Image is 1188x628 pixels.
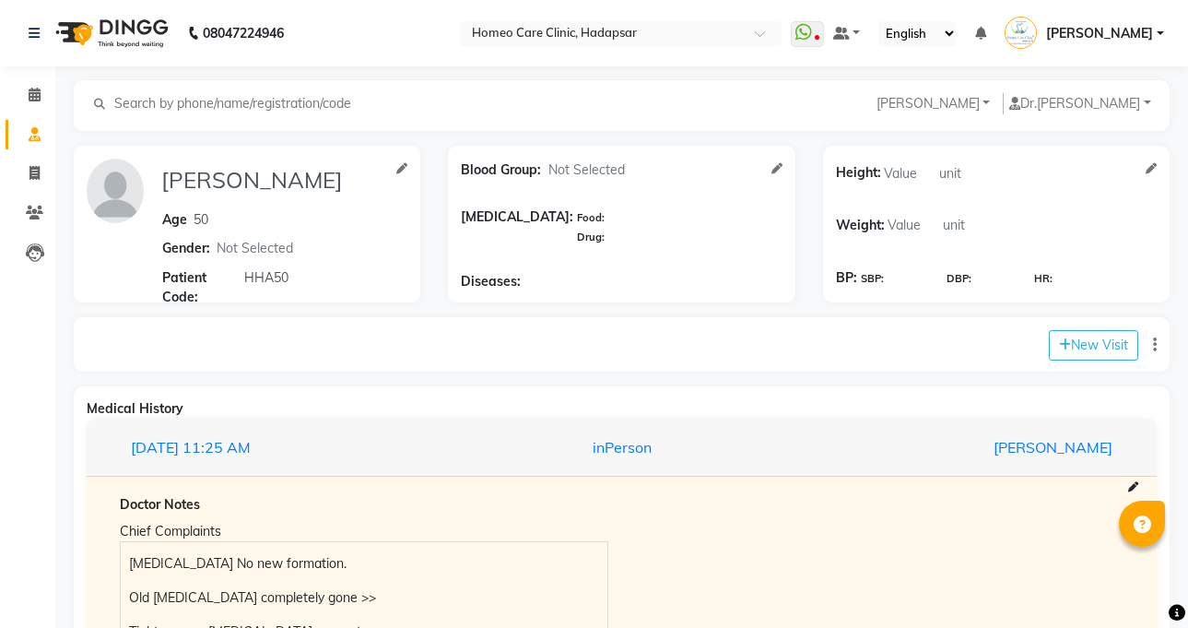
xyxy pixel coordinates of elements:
p: Old [MEDICAL_DATA] completely gone >> [129,588,598,608]
input: unit [940,211,995,240]
input: Search by phone/name/registration/code [112,93,366,114]
input: Name [159,159,390,201]
img: Dr Nupur Jain [1005,17,1037,49]
img: profile [87,159,144,223]
div: Medical History [87,399,1157,419]
input: Patient Code [241,263,389,291]
button: [PERSON_NAME] [871,93,996,114]
img: logo [47,7,173,59]
div: inPerson [453,436,790,458]
span: Age [162,211,187,228]
span: [MEDICAL_DATA]: [461,207,573,246]
span: Gender: [162,239,210,258]
span: Weight: [836,211,885,240]
span: Height: [836,159,881,187]
button: [DATE]11:25 AMinPerson[PERSON_NAME] [105,430,1138,465]
span: SBP: [861,271,884,287]
span: [PERSON_NAME] [1046,24,1153,43]
div: Chief Complaints [120,522,608,541]
input: Value [885,211,940,240]
span: Diseases: [461,272,521,291]
span: Blood Group: [461,160,541,180]
iframe: chat widget [1111,554,1170,610]
span: 11:25 AM [182,438,251,456]
div: Doctor Notes [120,495,1123,515]
input: Value [881,159,936,187]
button: Dr.[PERSON_NAME] [1003,93,1157,114]
span: BP: [836,268,857,288]
input: unit [936,159,992,187]
button: New Visit [1049,330,1138,361]
span: Dr. [1009,95,1037,112]
span: HR: [1034,271,1053,287]
span: [DATE] [131,438,179,456]
span: Food: [577,211,605,224]
b: 08047224946 [203,7,284,59]
span: DBP: [947,271,971,287]
div: [PERSON_NAME] [790,436,1126,458]
span: Drug: [577,231,605,243]
p: [MEDICAL_DATA] No new formation. [129,554,598,574]
span: Patient Code: [162,268,241,307]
